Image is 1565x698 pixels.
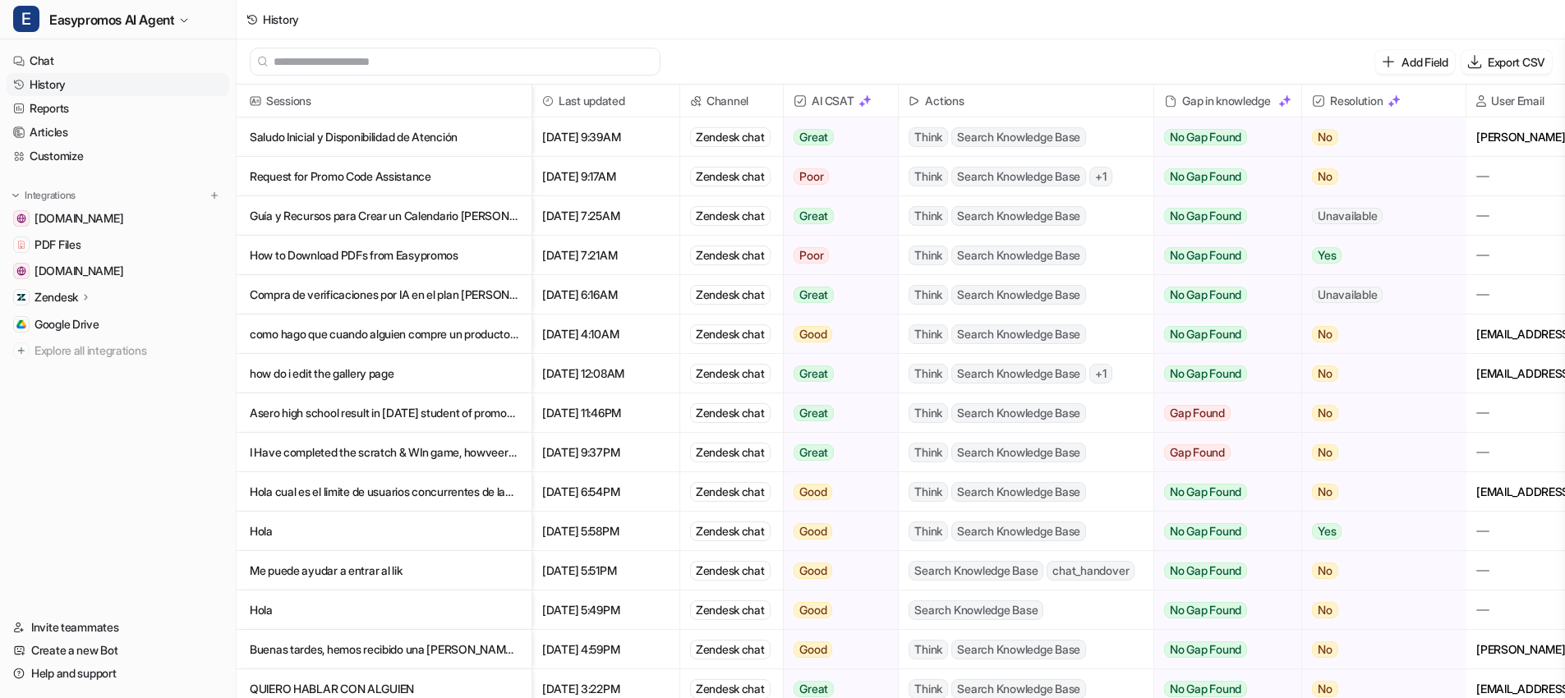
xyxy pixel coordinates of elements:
[1154,472,1289,512] button: No Gap Found
[784,315,888,354] button: Good
[794,168,829,185] span: Poor
[1164,523,1247,540] span: No Gap Found
[1312,641,1338,658] span: No
[250,472,518,512] p: Hola cual es el limite de usuarios concurrentes de las encuestas???
[1461,50,1552,74] button: Export CSV
[1488,53,1545,71] p: Export CSV
[690,443,771,462] div: Zendesk chat
[1154,433,1289,472] button: Gap Found
[243,85,525,117] span: Sessions
[7,145,229,168] a: Customize
[690,364,771,383] div: Zendesk chat
[1312,484,1338,500] span: No
[1164,287,1247,303] span: No Gap Found
[35,263,123,279] span: [DOMAIN_NAME]
[250,551,518,590] p: Me puede ayudar a entrar al lik
[1312,326,1338,342] span: No
[1154,236,1289,275] button: No Gap Found
[909,561,1043,581] span: Search Knowledge Base
[1164,484,1247,500] span: No Gap Found
[250,275,518,315] p: Compra de verificaciones por IA en el plan [PERSON_NAME]
[909,600,1043,620] span: Search Knowledge Base
[1302,512,1452,551] button: Yes
[1302,236,1452,275] button: Yes
[1312,405,1338,421] span: No
[1164,168,1247,185] span: No Gap Found
[784,157,888,196] button: Poor
[539,275,673,315] span: [DATE] 6:16AM
[909,482,948,502] span: Think
[7,639,229,662] a: Create a new Bot
[1312,129,1338,145] span: No
[909,246,948,265] span: Think
[690,285,771,305] div: Zendesk chat
[951,285,1086,305] span: Search Knowledge Base
[909,521,948,541] span: Think
[1164,405,1231,421] span: Gap Found
[16,319,26,329] img: Google Drive
[1154,117,1289,157] button: No Gap Found
[690,403,771,423] div: Zendesk chat
[951,521,1086,541] span: Search Knowledge Base
[250,433,518,472] p: I Have completed the scratch & WIn game, howveer in test mode, the small image comes to user show...
[209,190,220,201] img: menu_add.svg
[951,640,1086,659] span: Search Knowledge Base
[1302,590,1452,630] button: No
[909,127,948,147] span: Think
[539,117,673,157] span: [DATE] 9:39AM
[690,127,771,147] div: Zendesk chat
[794,326,832,342] span: Good
[794,208,834,224] span: Great
[539,630,673,669] span: [DATE] 4:59PM
[7,121,229,144] a: Articles
[539,472,673,512] span: [DATE] 6:54PM
[7,662,229,685] a: Help and support
[909,403,948,423] span: Think
[1164,444,1231,461] span: Gap Found
[909,640,948,659] span: Think
[909,443,948,462] span: Think
[250,393,518,433] p: Asero high school result in [DATE] student of promotion to ss2
[784,275,888,315] button: Great
[539,590,673,630] span: [DATE] 5:49PM
[794,681,834,697] span: Great
[1312,247,1342,264] span: Yes
[539,512,673,551] span: [DATE] 5:58PM
[687,85,776,117] span: Channel
[1302,157,1452,196] button: No
[690,206,771,226] div: Zendesk chat
[1164,563,1247,579] span: No Gap Found
[951,167,1086,186] span: Search Knowledge Base
[951,324,1086,344] span: Search Knowledge Base
[1154,393,1289,433] button: Gap Found
[909,206,948,226] span: Think
[250,512,518,551] p: Hola
[1164,365,1247,382] span: No Gap Found
[784,472,888,512] button: Good
[794,641,832,658] span: Good
[1154,157,1289,196] button: No Gap Found
[539,315,673,354] span: [DATE] 4:10AM
[909,167,948,186] span: Think
[7,313,229,336] a: Google DriveGoogle Drive
[1302,117,1452,157] button: No
[35,289,78,305] p: Zendesk
[794,405,834,421] span: Great
[250,157,518,196] p: Request for Promo Code Assistance
[7,339,229,362] a: Explore all integrations
[35,236,81,253] span: PDF Files
[1047,561,1135,581] span: chat_handover
[1164,208,1247,224] span: No Gap Found
[1302,393,1452,433] button: No
[784,117,888,157] button: Great
[1089,364,1112,383] span: + 1
[539,157,673,196] span: [DATE] 9:17AM
[1302,433,1452,472] button: No
[784,512,888,551] button: Good
[690,167,771,186] div: Zendesk chat
[539,354,673,393] span: [DATE] 12:08AM
[1154,196,1289,236] button: No Gap Found
[1161,85,1295,117] div: Gap in knowledge
[690,482,771,502] div: Zendesk chat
